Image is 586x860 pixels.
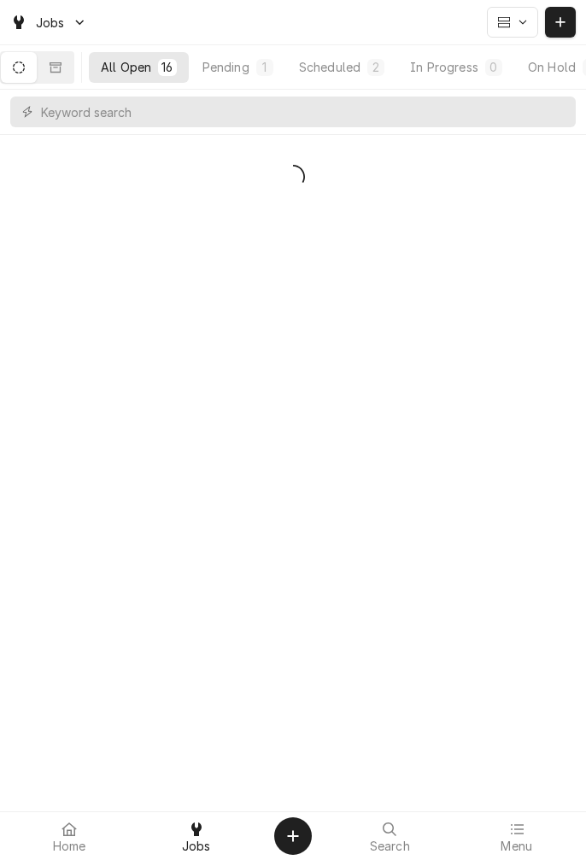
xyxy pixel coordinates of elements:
div: In Progress [410,58,478,76]
div: 16 [161,58,173,76]
div: 2 [371,58,381,76]
div: 0 [489,58,499,76]
div: On Hold [528,58,576,76]
input: Keyword search [41,97,567,127]
button: Create Object [274,817,312,855]
a: Home [7,816,132,857]
div: 1 [260,58,270,76]
a: Menu [454,816,580,857]
a: Go to Jobs [3,9,94,37]
div: Scheduled [299,58,360,76]
span: Menu [501,840,532,853]
div: All Open [101,58,151,76]
span: Jobs [36,14,65,32]
div: Pending [202,58,249,76]
span: Loading... [281,159,305,195]
a: Search [327,816,453,857]
span: Home [53,840,86,853]
span: Jobs [182,840,211,853]
a: Jobs [134,816,260,857]
span: Search [370,840,410,853]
